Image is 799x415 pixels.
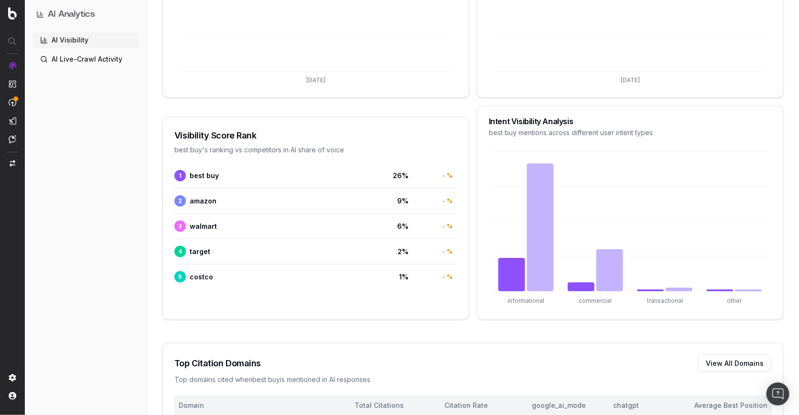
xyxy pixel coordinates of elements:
span: 26 % [370,171,409,181]
div: - [435,247,457,256]
span: costco [190,272,213,282]
span: best buy [190,171,219,181]
span: 2 [174,195,186,207]
img: Assist [9,135,16,143]
img: Switch project [10,160,15,167]
tspan: transactional [647,298,683,305]
tspan: other [727,298,742,305]
div: - [435,171,457,181]
span: % [447,172,453,180]
div: best buy 's ranking vs competitors in AI share of voice [174,145,457,155]
div: Citation Rate [411,401,488,411]
div: best buy mentions across different user intent types [489,128,772,138]
span: 9 % [370,196,409,206]
div: Open Intercom Messenger [767,383,789,405]
h1: AI Analytics [48,8,95,21]
img: Botify logo [8,7,17,20]
span: % [447,273,453,281]
div: Domain [179,401,270,411]
tspan: [DATE] [621,77,640,84]
span: target [190,247,210,256]
tspan: commercial [579,298,612,305]
div: Average Best Position [647,401,767,411]
span: amazon [190,196,216,206]
div: google_ai_mode [496,401,586,411]
span: 1 % [370,272,409,282]
span: walmart [190,222,217,231]
a: AI Visibility [32,32,139,48]
span: 3 [174,221,186,232]
div: - [435,272,457,282]
span: 4 [174,246,186,257]
div: chatgpt [594,401,639,411]
img: Studio [9,117,16,125]
div: Total Citations [278,401,404,411]
div: Intent Visibility Analysis [489,117,772,125]
a: AI Live-Crawl Activity [32,52,139,67]
button: View All Domains [698,355,772,372]
tspan: informational [508,298,545,305]
span: 2 % [370,247,409,256]
span: 6 % [370,222,409,231]
div: Visibility Score Rank [174,129,457,142]
img: Setting [9,374,16,382]
div: - [435,196,457,206]
span: % [447,223,453,230]
span: 5 [174,271,186,283]
div: Top domains cited when best buy is mentioned in AI responses [174,375,772,384]
button: AI Analytics [36,8,135,21]
span: % [447,248,453,255]
div: - [435,222,457,231]
span: % [447,197,453,205]
img: Intelligence [9,80,16,88]
span: 1 [174,170,186,181]
tspan: [DATE] [306,77,325,84]
div: Top Citation Domains [174,357,261,370]
img: My account [9,392,16,400]
img: Activation [9,98,16,106]
img: Analytics [9,62,16,69]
